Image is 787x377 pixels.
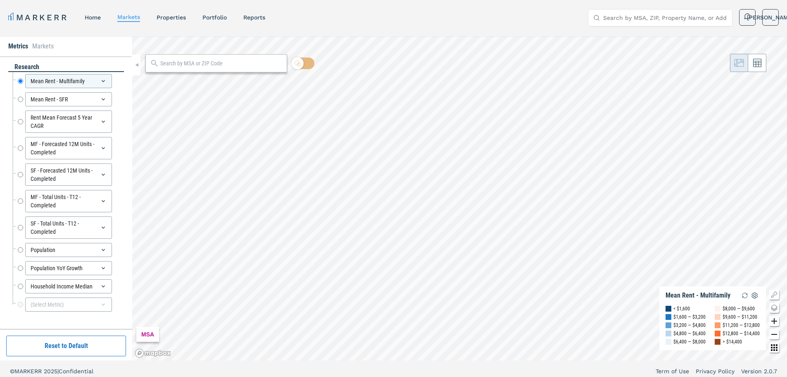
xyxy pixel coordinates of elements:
[160,59,283,68] input: Search by MSA or ZIP Code
[25,110,112,133] div: Rent Mean Forecast 5 Year CAGR
[769,303,779,313] button: Change style map button
[32,41,54,51] li: Markets
[673,305,690,313] div: < $1,600
[136,327,159,342] div: MSA
[673,338,706,346] div: $6,400 — $8,000
[25,92,112,106] div: Mean Rent - SFR
[25,298,112,312] div: (Select Metric)
[25,216,112,239] div: SF - Total Units - T12 - Completed
[656,367,689,375] a: Term of Use
[135,348,171,358] a: Mapbox logo
[750,291,760,300] img: Settings
[666,291,730,300] div: Mean Rent - Multifamily
[132,36,787,360] canvas: Map
[117,14,140,20] a: markets
[723,329,760,338] div: $12,800 — $14,400
[603,10,727,26] input: Search by MSA, ZIP, Property Name, or Address
[723,338,742,346] div: > $14,400
[25,163,112,186] div: SF - Forecasted 12M Units - Completed
[673,329,706,338] div: $4,800 — $6,400
[25,190,112,212] div: MF - Total Units - T12 - Completed
[769,329,779,339] button: Zoom out map button
[762,9,779,26] button: [PERSON_NAME]
[25,243,112,257] div: Population
[44,368,59,375] span: 2025 |
[6,336,126,356] button: Reset to Default
[59,368,93,375] span: Confidential
[769,343,779,353] button: Other options map button
[202,14,227,21] a: Portfolio
[740,291,750,300] img: Reload Legend
[25,137,112,159] div: MF - Forecasted 12M Units - Completed
[723,321,760,329] div: $11,200 — $12,800
[25,279,112,293] div: Household Income Median
[25,74,112,88] div: Mean Rent - Multifamily
[723,313,757,321] div: $9,600 — $11,200
[673,313,706,321] div: $1,600 — $3,200
[25,261,112,275] div: Population YoY Growth
[769,290,779,300] button: Show/Hide Legend Map Button
[14,368,44,375] span: MARKERR
[769,316,779,326] button: Zoom in map button
[723,305,755,313] div: $8,000 — $9,600
[157,14,186,21] a: properties
[8,41,28,51] li: Metrics
[8,12,68,23] a: MARKERR
[243,14,265,21] a: reports
[85,14,101,21] a: home
[673,321,706,329] div: $3,200 — $4,800
[8,62,124,72] div: research
[696,367,735,375] a: Privacy Policy
[741,367,777,375] a: Version 2.0.7
[10,368,14,375] span: ©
